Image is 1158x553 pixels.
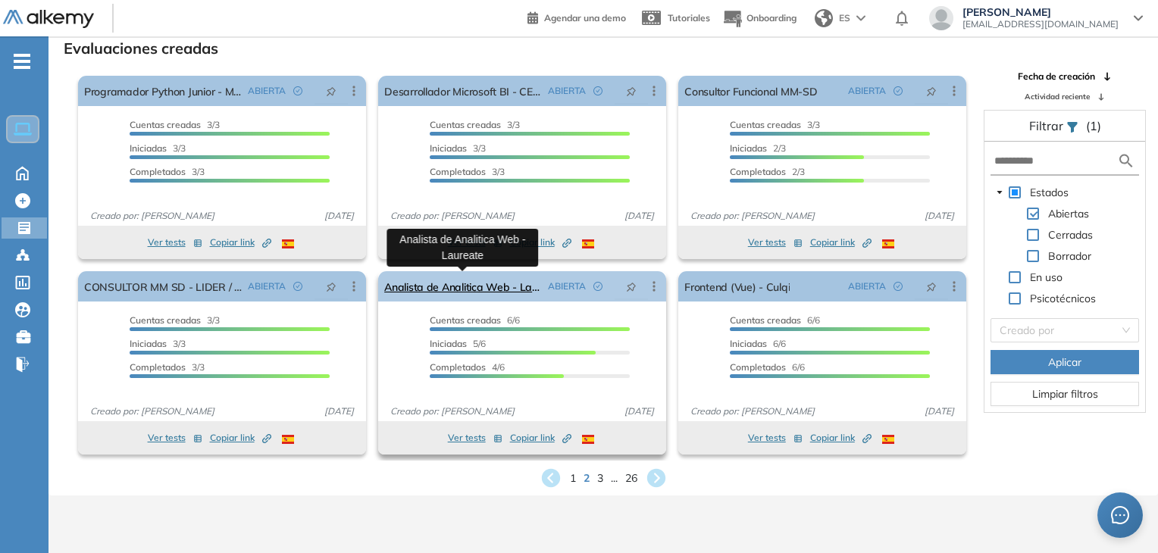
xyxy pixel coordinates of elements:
span: Cuentas creadas [430,314,501,326]
span: 6/6 [730,361,805,373]
span: 3/3 [730,119,820,130]
span: Creado por: [PERSON_NAME] [84,209,221,223]
span: Completados [130,166,186,177]
button: Copiar link [810,233,872,252]
span: 4/6 [430,361,505,373]
button: Ver tests [748,233,803,252]
button: pushpin [615,79,648,103]
img: search icon [1117,152,1135,170]
button: Ver tests [148,429,202,447]
h3: Evaluaciones creadas [64,39,218,58]
button: pushpin [915,274,948,298]
img: ESP [582,239,594,248]
span: 3/3 [130,119,220,130]
img: ESP [582,435,594,444]
button: Onboarding [722,2,797,35]
span: En uso [1027,268,1066,286]
span: check-circle [894,86,903,95]
span: ABIERTA [248,84,286,98]
span: ABIERTA [848,280,886,293]
button: pushpin [315,79,348,103]
span: check-circle [593,282,602,291]
span: 2/3 [730,142,786,154]
span: Iniciadas [730,142,767,154]
button: Copiar link [810,429,872,447]
span: Cuentas creadas [730,314,801,326]
span: 5/6 [430,338,486,349]
span: Abiertas [1048,207,1089,220]
span: [DATE] [618,209,660,223]
button: Copiar link [210,233,271,252]
span: Creado por: [PERSON_NAME] [684,209,821,223]
span: pushpin [326,85,336,97]
span: Iniciadas [730,338,767,349]
span: Iniciadas [130,142,167,154]
span: Iniciadas [130,338,167,349]
span: Iniciadas [430,338,467,349]
span: [PERSON_NAME] [962,6,1119,18]
span: Cerradas [1048,228,1093,242]
span: 1 [570,470,576,486]
span: [DATE] [318,209,360,223]
span: Psicotécnicos [1027,289,1099,308]
span: Cuentas creadas [430,119,501,130]
span: Copiar link [510,431,571,445]
span: Cuentas creadas [730,119,801,130]
span: ABIERTA [248,280,286,293]
span: [EMAIL_ADDRESS][DOMAIN_NAME] [962,18,1119,30]
span: 2 [584,470,590,486]
span: Creado por: [PERSON_NAME] [684,405,821,418]
img: ESP [282,435,294,444]
button: pushpin [915,79,948,103]
span: 3/3 [130,166,205,177]
span: [DATE] [318,405,360,418]
a: Agendar una demo [527,8,626,26]
button: Copiar link [210,429,271,447]
a: CONSULTOR MM SD - LIDER / IBM COLOMBIA [84,271,242,301]
img: ESP [882,435,894,444]
span: Aplicar [1048,354,1081,370]
span: pushpin [326,280,336,292]
span: Abiertas [1045,205,1092,223]
span: check-circle [894,282,903,291]
a: Programador Python Junior - Mascotas [DEMOGRAPHIC_DATA] [84,76,242,106]
span: 3/3 [430,119,520,130]
span: [DATE] [618,405,660,418]
span: 3/3 [130,314,220,326]
img: world [815,9,833,27]
span: [DATE] [919,209,960,223]
button: Ver tests [748,429,803,447]
span: Borrador [1048,249,1091,263]
span: Copiar link [810,431,872,445]
img: Logo [3,10,94,29]
span: 3/3 [430,142,486,154]
span: Creado por: [PERSON_NAME] [384,405,521,418]
span: Fecha de creación [1018,70,1095,83]
span: Completados [730,166,786,177]
span: ABIERTA [848,84,886,98]
span: pushpin [926,85,937,97]
img: ESP [282,239,294,248]
span: Psicotécnicos [1030,292,1096,305]
span: ABIERTA [548,84,586,98]
img: arrow [856,15,865,21]
span: 3/3 [130,338,186,349]
button: Copiar link [510,233,571,252]
span: Cuentas creadas [130,119,201,130]
span: Filtrar [1029,118,1066,133]
span: check-circle [293,86,302,95]
button: pushpin [315,274,348,298]
span: message [1111,506,1129,524]
span: pushpin [626,85,637,97]
span: 3/3 [430,166,505,177]
span: 26 [625,470,637,486]
span: 3/3 [130,142,186,154]
span: Estados [1030,186,1069,199]
span: ES [839,11,850,25]
a: Analista de Analitica Web - Laureate [384,271,542,301]
a: Frontend (Vue) - Culqi [684,271,790,301]
span: Borrador [1045,247,1094,265]
span: check-circle [593,86,602,95]
a: Consultor Funcional MM-SD [684,76,817,106]
a: Desarrollador Microsoft BI - CENTRO [384,76,542,106]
